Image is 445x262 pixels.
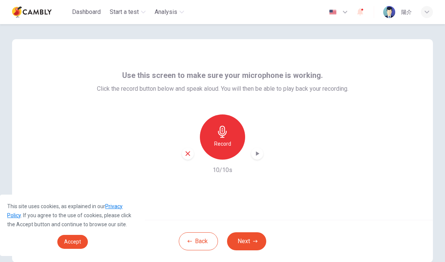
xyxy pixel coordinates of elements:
[213,166,232,175] h6: 10/10s
[383,6,395,18] img: Profile picture
[401,8,412,17] div: 陽介
[155,8,177,17] span: Analysis
[179,232,218,250] button: Back
[227,232,266,250] button: Next
[69,5,104,19] button: Dashboard
[152,5,187,19] button: Analysis
[122,69,323,81] span: Use this screen to make sure your microphone is working.
[97,84,348,93] span: Click the record button below and speak aloud. You will then be able to play back your recording.
[7,203,123,218] a: Privacy Policy
[12,5,52,20] img: Cambly logo
[328,9,338,15] img: en
[110,8,139,17] span: Start a test
[214,139,231,148] h6: Record
[200,114,245,160] button: Record
[107,5,149,19] button: Start a test
[72,8,101,17] span: Dashboard
[57,235,88,249] a: dismiss cookie message
[7,203,131,227] span: This site uses cookies, as explained in our . If you agree to the use of cookies, please click th...
[12,5,69,20] a: Cambly logo
[64,239,81,245] span: Accept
